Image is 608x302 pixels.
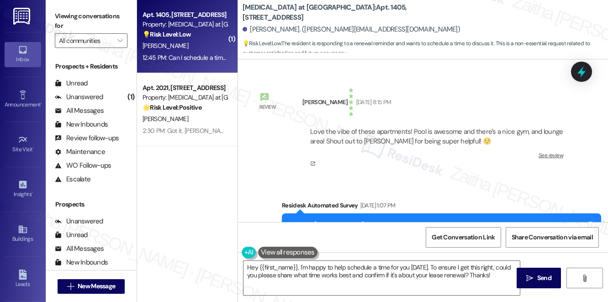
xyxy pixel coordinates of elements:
[55,79,88,88] div: Unread
[517,268,561,288] button: Send
[55,120,108,129] div: New Inbounds
[143,20,227,29] div: Property: [MEDICAL_DATA] at [GEOGRAPHIC_DATA]
[13,8,32,25] img: ResiDesk Logo
[143,83,227,93] div: Apt. 2021, [STREET_ADDRESS]
[259,102,276,112] div: Review
[55,175,90,184] div: Escalate
[426,227,501,248] button: Get Conversation Link
[243,261,520,295] textarea: To enrich screen reader interactions, please activate Accessibility in Grammarly extension settings
[143,93,227,102] div: Property: [MEDICAL_DATA] at [GEOGRAPHIC_DATA]
[143,42,188,50] span: [PERSON_NAME]
[143,30,191,38] strong: 💡 Risk Level: Low
[143,127,504,135] div: 2:30 PM: Got it, [PERSON_NAME], thanks for letting us know! Please let us know if there's anythin...
[143,103,201,111] strong: 🌟 Risk Level: Positive
[506,227,599,248] button: Share Conversation via email
[46,62,137,71] div: Prospects + Residents
[143,10,227,20] div: Apt. 1405, [STREET_ADDRESS]
[290,220,587,240] div: Hi there [PERSON_NAME]! I just wanted to check in and ask if you are happy with your home. Feel f...
[117,37,122,44] i: 
[310,127,563,146] div: Love the vibe of these apartments! Pool is awesome and there’s a nice gym, and lounge area! Shout...
[5,42,41,67] a: Inbox
[55,9,127,33] label: Viewing conversations for
[58,279,125,294] button: New Message
[55,147,105,157] div: Maintenance
[5,132,41,157] a: Site Visit •
[55,230,88,240] div: Unread
[55,161,111,170] div: WO Follow-ups
[41,100,42,106] span: •
[243,3,425,22] b: [MEDICAL_DATA] at [GEOGRAPHIC_DATA]: Apt. 1405, [STREET_ADDRESS]
[67,283,74,290] i: 
[125,90,137,104] div: (1)
[354,97,391,107] div: [DATE] 8:15 PM
[143,115,188,123] span: [PERSON_NAME]
[55,258,108,267] div: New Inbounds
[55,92,103,102] div: Unanswered
[5,222,41,246] a: Buildings
[78,281,115,291] span: New Message
[512,233,593,242] span: Share Conversation via email
[302,97,348,107] div: [PERSON_NAME]
[526,275,533,282] i: 
[55,217,103,226] div: Unanswered
[282,201,601,213] div: Residesk Automated Survey
[143,53,256,62] div: 12:45 PM: Can I schedule a time for [DATE]?
[33,145,34,151] span: •
[358,201,396,210] div: [DATE] 1:07 PM
[5,267,41,291] a: Leads
[243,25,460,34] div: [PERSON_NAME]. ([PERSON_NAME][EMAIL_ADDRESS][DOMAIN_NAME])
[581,275,588,282] i: 
[55,133,119,143] div: Review follow-ups
[5,177,41,201] a: Insights •
[59,33,113,48] input: All communities
[537,273,551,283] span: Send
[243,40,281,47] strong: 💡 Risk Level: Low
[432,233,495,242] span: Get Conversation Link
[32,190,33,196] span: •
[46,200,137,209] div: Prospects
[55,244,104,254] div: All Messages
[55,106,104,116] div: All Messages
[243,39,608,58] span: : The resident is responding to a renewal reminder and wants to schedule a time to discuss it. Th...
